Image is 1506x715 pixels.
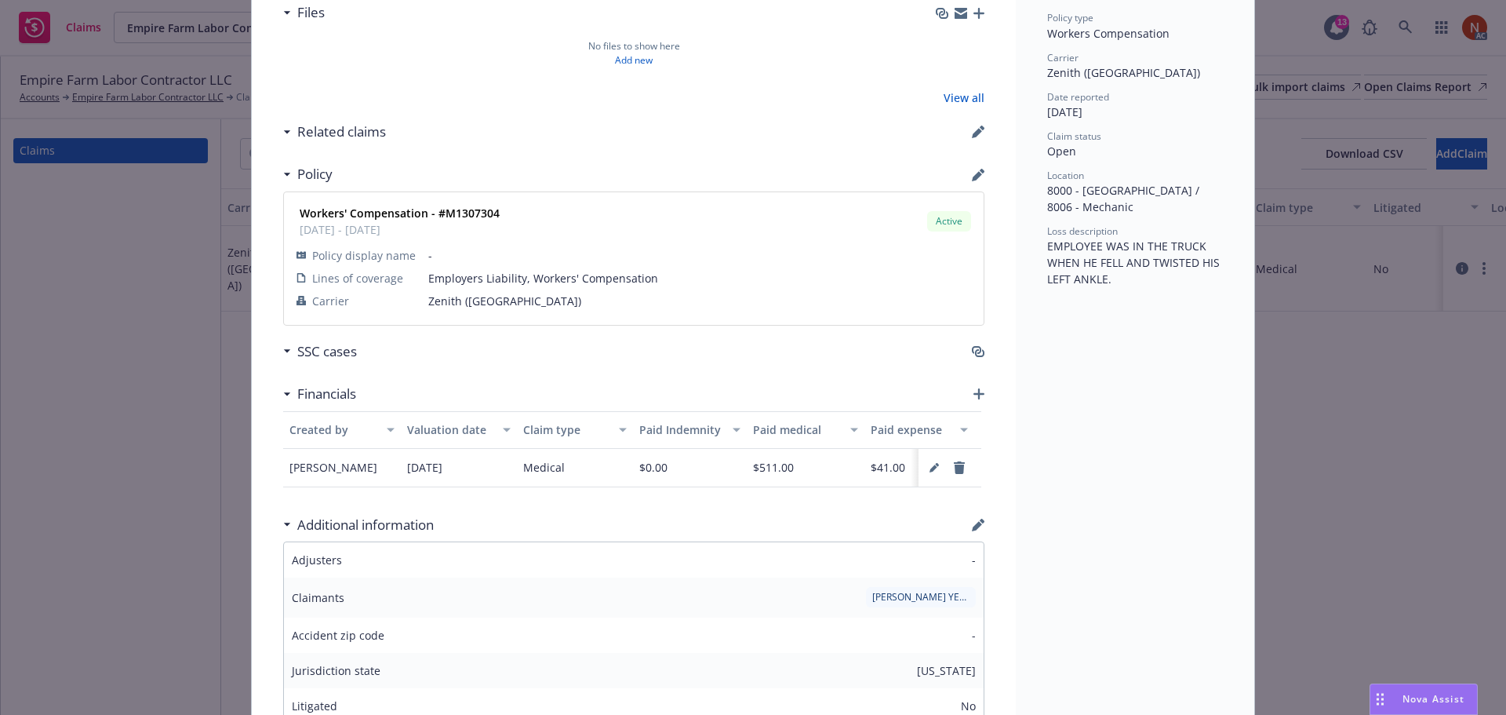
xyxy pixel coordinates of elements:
button: Claim type [517,411,633,449]
span: Lines of coverage [312,270,403,286]
div: Medical [523,459,565,476]
button: Reserved indemnity [974,411,1115,449]
span: Employers Liability, Workers' Compensation [428,270,971,286]
span: Location [1047,169,1084,182]
button: Valuation date [401,411,517,449]
span: Claimants [292,589,424,606]
div: Open [1047,143,1223,159]
span: Policy type [1047,11,1093,24]
span: Zenith ([GEOGRAPHIC_DATA]) [428,293,971,309]
span: Carrier [312,293,349,309]
div: No [961,698,976,714]
div: Workers Compensation [1047,25,1223,42]
div: Files [283,2,325,23]
span: Loss description [1047,224,1118,238]
button: Nova Assist [1370,684,1478,715]
span: Policy display name [312,247,416,264]
button: Paid medical [747,411,864,449]
a: Add new [615,53,653,67]
div: Policy [283,164,333,184]
div: Zenith ([GEOGRAPHIC_DATA]) [1047,64,1223,81]
span: [PERSON_NAME] YESSIEL [PERSON_NAME] [872,590,969,604]
a: pencil [925,458,944,477]
button: Created by [283,411,401,449]
span: Adjusters [292,552,424,568]
span: Active [933,214,965,228]
div: Valuation date [407,421,493,438]
span: Carrier [1047,51,1079,64]
span: Litigated [292,698,424,714]
h3: Additional information [297,515,434,535]
a: View all [944,89,984,106]
div: [PERSON_NAME] [283,449,401,487]
h3: SSC cases [297,341,357,362]
div: EMPLOYEE WAS IN THE TRUCK WHEN HE FELL AND TWISTED HIS LEFT ANKLE. [1047,238,1223,287]
a: Workers' Compensation - #M1307304[DATE] - [DATE]ActivePolicy display name-Lines of coverageEmploy... [283,192,984,326]
div: Drag to move [1370,684,1390,714]
span: Date reported [1047,90,1109,104]
div: Paid medical [753,421,841,438]
div: Created by [289,421,377,438]
div: Reserved indemnity [980,421,1092,438]
div: SSC cases [283,341,357,362]
h3: Files [297,2,325,23]
div: Paid expense [871,421,951,438]
div: Additional information [283,515,434,535]
div: $41.00 [871,459,905,476]
div: Claim type [523,421,609,438]
div: 8000 - [GEOGRAPHIC_DATA] / 8006 - Mechanic [1047,182,1223,215]
span: Jurisdiction state [292,662,424,679]
span: Claim status [1047,130,1101,143]
div: Paid Indemnity [639,421,723,438]
span: Accident zip code [292,627,424,644]
h3: Related claims [297,122,386,142]
div: $511.00 [753,459,794,476]
span: No files to show here [588,39,680,53]
div: [DATE] [407,459,442,476]
span: - [972,552,976,568]
div: Financials [283,384,356,404]
div: $0.00 [639,459,668,476]
span: - [972,627,976,644]
div: [US_STATE] [917,662,976,679]
span: [DATE] - [DATE] [300,221,500,238]
strong: Workers' Compensation - #M1307304 [300,206,500,221]
div: Related claims [283,122,386,142]
a: remove [950,458,969,477]
button: Paid expense [864,411,974,449]
span: Nova Assist [1402,692,1464,706]
h3: Policy [297,164,333,184]
h3: Financials [297,384,356,404]
span: - [428,247,971,264]
button: Paid Indemnity [633,411,747,449]
div: [DATE] [1047,104,1223,120]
